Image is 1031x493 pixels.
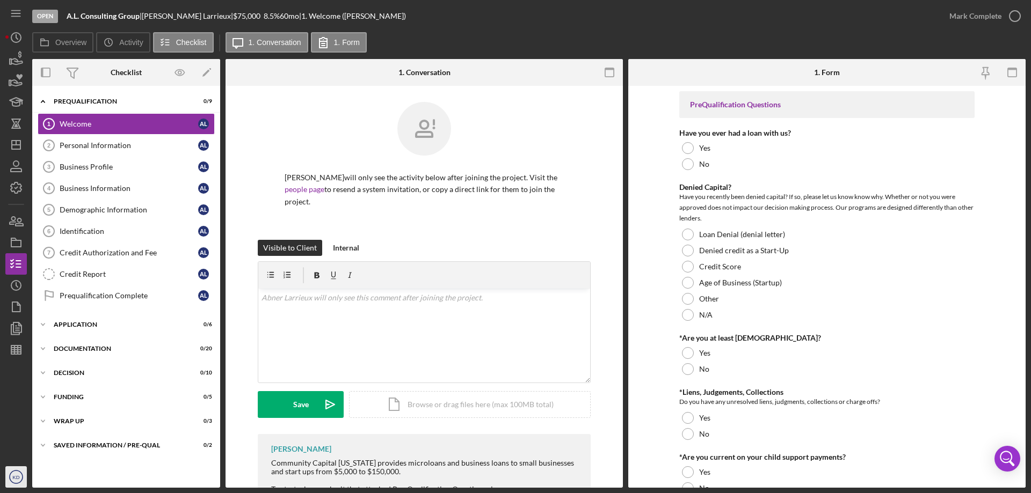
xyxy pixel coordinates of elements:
[280,12,299,20] div: 60 mo
[328,240,365,256] button: Internal
[60,120,198,128] div: Welcome
[285,185,324,194] a: people page
[198,204,209,215] div: A L
[679,192,975,224] div: Have you recently been denied capital? If so, please let us know know why. Whether or not you wer...
[198,183,209,194] div: A L
[699,484,709,492] label: No
[249,38,301,47] label: 1. Conversation
[5,466,27,488] button: KD
[271,445,331,453] div: [PERSON_NAME]
[153,32,214,53] button: Checklist
[60,291,198,300] div: Prequalification Complete
[54,321,185,328] div: Application
[193,442,212,448] div: 0 / 2
[47,249,50,256] tspan: 7
[679,129,975,137] div: Have you ever had a loan with us?
[96,32,150,53] button: Activity
[263,240,317,256] div: Visible to Client
[679,334,975,342] div: *Are you at least [DEMOGRAPHIC_DATA]?
[198,290,209,301] div: A L
[193,418,212,424] div: 0 / 3
[994,446,1020,472] div: Open Intercom Messenger
[679,183,975,192] div: Denied Capital?
[198,247,209,258] div: A L
[60,270,198,278] div: Credit Report
[54,418,185,424] div: Wrap up
[176,38,207,47] label: Checklist
[311,32,367,53] button: 1. Form
[54,394,185,400] div: Funding
[12,474,19,480] text: KD
[47,121,50,127] tspan: 1
[226,32,308,53] button: 1. Conversation
[699,230,785,239] label: Loan Denial (denial letter)
[47,228,50,234] tspan: 6
[699,468,710,476] label: Yes
[142,12,233,20] div: [PERSON_NAME] Larrieux |
[54,98,185,105] div: Prequalification
[38,156,215,178] a: 3Business ProfileAL
[293,391,309,418] div: Save
[38,263,215,285] a: Credit ReportAL
[60,227,198,236] div: Identification
[699,349,710,357] label: Yes
[47,185,51,192] tspan: 4
[198,226,209,237] div: A L
[690,100,964,109] div: PreQualification Questions
[679,453,975,461] div: *Are you current on your child support payments?
[47,207,50,213] tspan: 5
[54,345,185,352] div: Documentation
[699,430,709,438] label: No
[60,141,198,150] div: Personal Information
[699,144,710,152] label: Yes
[60,184,198,193] div: Business Information
[299,12,406,20] div: | 1. Welcome ([PERSON_NAME])
[285,172,564,208] p: [PERSON_NAME] will only see the activity below after joining the project. Visit the to resend a s...
[333,240,359,256] div: Internal
[55,38,86,47] label: Overview
[699,262,741,271] label: Credit Score
[60,163,198,171] div: Business Profile
[67,11,140,20] b: A.L. Consulting Group
[32,10,58,23] div: Open
[699,414,710,422] label: Yes
[198,140,209,151] div: A L
[233,11,260,20] span: $75,000
[198,161,209,172] div: A L
[264,12,280,20] div: 8.5 %
[38,242,215,263] a: 7Credit Authorization and FeeAL
[193,394,212,400] div: 0 / 5
[193,321,212,328] div: 0 / 6
[699,311,713,319] label: N/A
[60,248,198,257] div: Credit Authorization and Fee
[699,295,719,303] label: Other
[198,269,209,279] div: A L
[398,68,451,77] div: 1. Conversation
[38,285,215,306] a: Prequalification CompleteAL
[258,391,344,418] button: Save
[119,38,143,47] label: Activity
[699,365,709,373] label: No
[67,12,142,20] div: |
[679,396,975,407] div: Do you have any unresolved liens, judgments, collections or charge offs?
[271,459,580,493] div: Community Capital [US_STATE] provides microloans and business loans to small businesses and start...
[939,5,1026,27] button: Mark Complete
[32,32,93,53] button: Overview
[38,135,215,156] a: 2Personal InformationAL
[679,388,975,396] div: *Liens, Judgements, Collections
[699,246,789,255] label: Denied credit as a Start-Up
[60,205,198,214] div: Demographic Information
[47,142,50,149] tspan: 2
[334,38,360,47] label: 1. Form
[699,160,709,168] label: No
[258,240,322,256] button: Visible to Client
[198,119,209,129] div: A L
[111,68,142,77] div: Checklist
[38,113,215,135] a: 1WelcomeAL
[38,178,215,199] a: 4Business InformationAL
[814,68,840,77] div: 1. Form
[193,370,212,376] div: 0 / 10
[193,345,212,352] div: 0 / 20
[193,98,212,105] div: 0 / 9
[38,220,215,242] a: 6IdentificationAL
